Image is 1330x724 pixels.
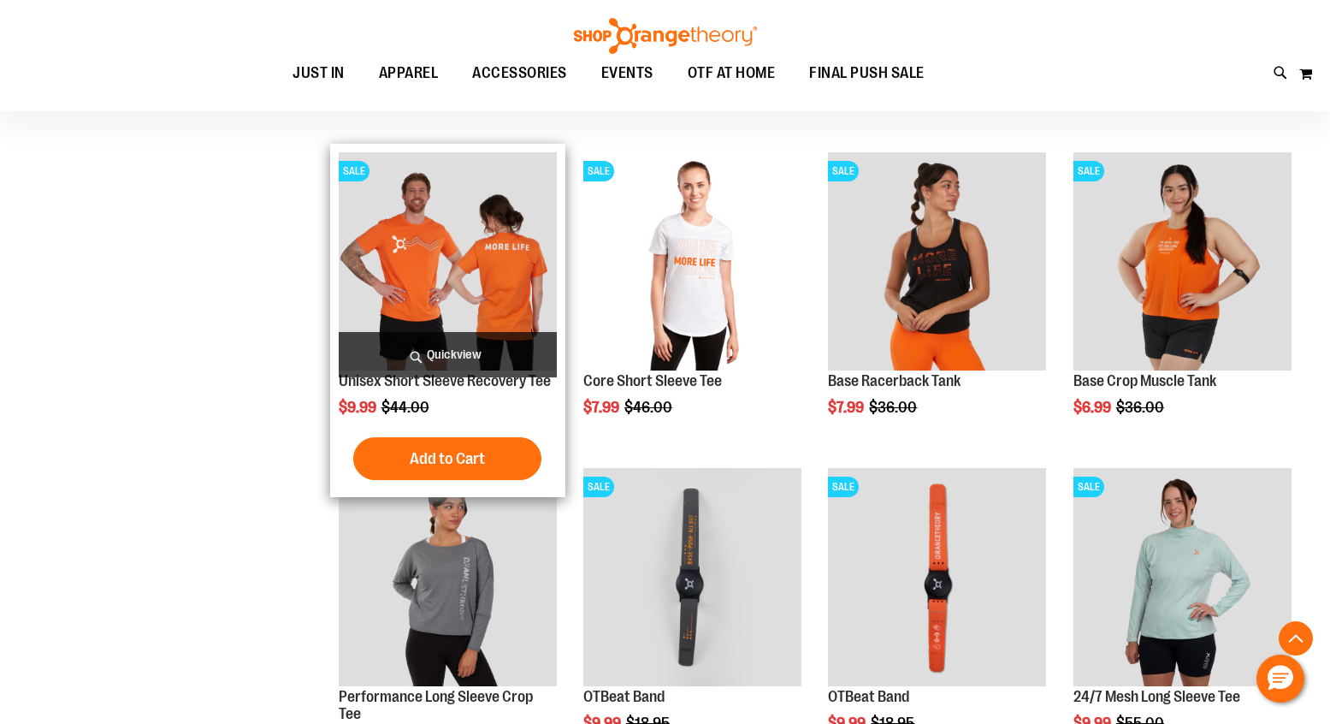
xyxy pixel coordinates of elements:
[339,399,379,416] span: $9.99
[339,372,551,389] a: Unisex Short Sleeve Recovery Tee
[455,54,584,93] a: ACCESSORIES
[472,54,567,92] span: ACCESSORIES
[601,54,653,92] span: EVENTS
[583,372,722,389] a: Core Short Sleeve Tee
[571,18,760,54] img: Shop Orangetheory
[1073,688,1240,705] a: 24/7 Mesh Long Sleeve Tee
[293,54,345,92] span: JUST IN
[362,54,456,93] a: APPAREL
[624,399,675,416] span: $46.00
[583,468,801,686] img: OTBeat Band
[828,161,859,181] span: SALE
[1073,468,1292,689] a: 24/7 Mesh Long Sleeve TeeSALE
[1073,477,1104,497] span: SALE
[828,688,909,705] a: OTBeat Band
[339,468,557,686] img: Product image for Performance Long Sleeve Crop Tee
[381,399,432,416] span: $44.00
[828,152,1046,371] img: Product image for Base Racerback Tank
[1256,655,1304,703] button: Hello, have a question? Let’s chat.
[1073,372,1216,389] a: Base Crop Muscle Tank
[869,399,919,416] span: $36.00
[828,399,866,416] span: $7.99
[583,688,665,705] a: OTBeat Band
[671,54,793,93] a: OTF AT HOME
[583,399,622,416] span: $7.99
[1073,152,1292,373] a: Product image for Base Crop Muscle TankSALE
[339,152,557,371] img: Product image for Unisex Short Sleeve Recovery Tee
[583,161,614,181] span: SALE
[339,688,533,722] a: Performance Long Sleeve Crop Tee
[339,332,557,377] a: Quickview
[828,152,1046,373] a: Product image for Base Racerback TankSALE
[275,54,362,93] a: JUST IN
[583,152,801,371] img: Product image for Core Short Sleeve Tee
[1073,161,1104,181] span: SALE
[1073,152,1292,371] img: Product image for Base Crop Muscle Tank
[828,477,859,497] span: SALE
[583,477,614,497] span: SALE
[339,161,369,181] span: SALE
[1065,144,1300,460] div: product
[828,468,1046,686] img: OTBeat Band
[1073,399,1114,416] span: $6.99
[330,144,565,497] div: product
[828,468,1046,689] a: OTBeat BandSALE
[583,468,801,689] a: OTBeat BandSALE
[339,468,557,689] a: Product image for Performance Long Sleeve Crop TeeSALE
[584,54,671,93] a: EVENTS
[828,372,961,389] a: Base Racerback Tank
[379,54,439,92] span: APPAREL
[339,152,557,373] a: Product image for Unisex Short Sleeve Recovery TeeSALE
[792,54,942,92] a: FINAL PUSH SALE
[809,54,925,92] span: FINAL PUSH SALE
[353,437,541,480] button: Add to Cart
[1279,621,1313,656] button: Back To Top
[1116,399,1167,416] span: $36.00
[575,144,810,460] div: product
[688,54,776,92] span: OTF AT HOME
[410,449,485,468] span: Add to Cart
[1073,468,1292,686] img: 24/7 Mesh Long Sleeve Tee
[583,152,801,373] a: Product image for Core Short Sleeve TeeSALE
[819,144,1055,460] div: product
